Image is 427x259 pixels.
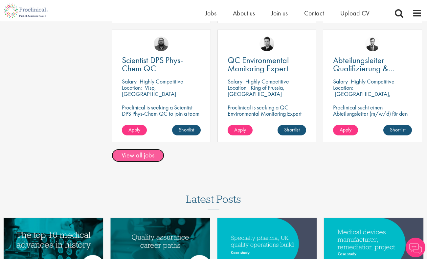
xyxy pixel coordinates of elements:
[333,55,407,82] span: Abteilungsleiter Qualifizierung & Kalibrierung (m/w/d)
[228,84,248,91] span: Location:
[333,56,412,73] a: Abteilungsleiter Qualifizierung & Kalibrierung (m/w/d)
[228,78,242,85] span: Salary
[228,55,289,74] span: QC Environmental Monitoring Expert
[122,84,176,98] p: Visp, [GEOGRAPHIC_DATA]
[122,104,201,123] p: Proclinical is seeking a Scientist DPS Phys-Chem QC to join a team in [GEOGRAPHIC_DATA]
[333,78,348,85] span: Salary
[172,125,201,135] a: Shortlist
[333,125,358,135] a: Apply
[304,9,324,17] a: Contact
[186,194,241,209] h3: Latest Posts
[351,78,394,85] p: Highly Competitive
[122,56,201,73] a: Scientist DPS Phys-Chem QC
[245,78,289,85] p: Highly Competitive
[333,104,412,142] p: Proclinical sucht einen Abteilungsleiter (m/w/d) für den Bereich Qualifizierung zur Verstärkung d...
[333,84,353,91] span: Location:
[333,90,391,104] p: [GEOGRAPHIC_DATA], [GEOGRAPHIC_DATA]
[340,9,370,17] a: Upload CV
[233,9,255,17] a: About us
[259,36,274,51] img: Anderson Maldonado
[122,78,137,85] span: Salary
[140,78,183,85] p: Highly Competitive
[154,36,169,51] img: Ashley Bennett
[228,104,306,135] p: Proclinical is seeking a QC Environmental Monitoring Expert to support quality control operations...
[228,125,253,135] a: Apply
[128,126,140,133] span: Apply
[122,84,142,91] span: Location:
[228,84,284,98] p: King of Prussia, [GEOGRAPHIC_DATA]
[234,126,246,133] span: Apply
[271,9,288,17] a: Join us
[205,9,216,17] a: Jobs
[383,125,412,135] a: Shortlist
[112,149,164,162] a: View all jobs
[365,36,380,51] img: Antoine Mortiaux
[228,56,306,73] a: QC Environmental Monitoring Expert
[406,238,425,257] img: Chatbot
[122,125,147,135] a: Apply
[340,126,351,133] span: Apply
[278,125,306,135] a: Shortlist
[122,55,183,74] span: Scientist DPS Phys-Chem QC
